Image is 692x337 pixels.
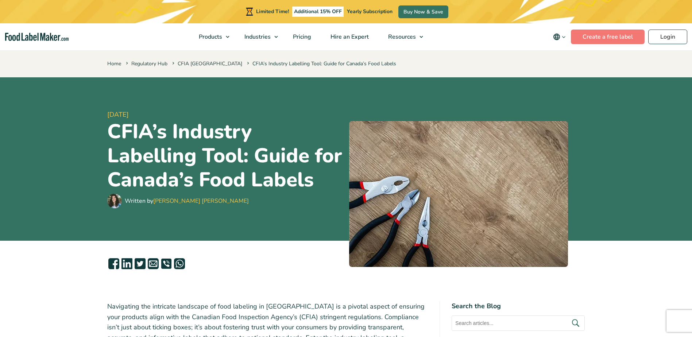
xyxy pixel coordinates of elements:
[452,315,585,331] input: Search articles...
[283,23,319,50] a: Pricing
[398,5,448,18] a: Buy Now & Save
[153,197,249,205] a: [PERSON_NAME] [PERSON_NAME]
[242,33,271,41] span: Industries
[107,110,343,120] span: [DATE]
[107,120,343,192] h1: CFIA’s Industry Labelling Tool: Guide for Canada’s Food Labels
[292,7,344,17] span: Additional 15% OFF
[452,301,585,311] h4: Search the Blog
[571,30,645,44] a: Create a free label
[178,60,242,67] a: CFIA [GEOGRAPHIC_DATA]
[328,33,370,41] span: Hire an Expert
[189,23,233,50] a: Products
[197,33,223,41] span: Products
[347,8,393,15] span: Yearly Subscription
[291,33,312,41] span: Pricing
[256,8,289,15] span: Limited Time!
[321,23,377,50] a: Hire an Expert
[131,60,167,67] a: Regulatory Hub
[379,23,427,50] a: Resources
[648,30,687,44] a: Login
[386,33,417,41] span: Resources
[246,60,396,67] span: CFIA’s Industry Labelling Tool: Guide for Canada’s Food Labels
[235,23,282,50] a: Industries
[107,194,122,208] img: Maria Abi Hanna - Food Label Maker
[125,197,249,205] div: Written by
[107,60,121,67] a: Home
